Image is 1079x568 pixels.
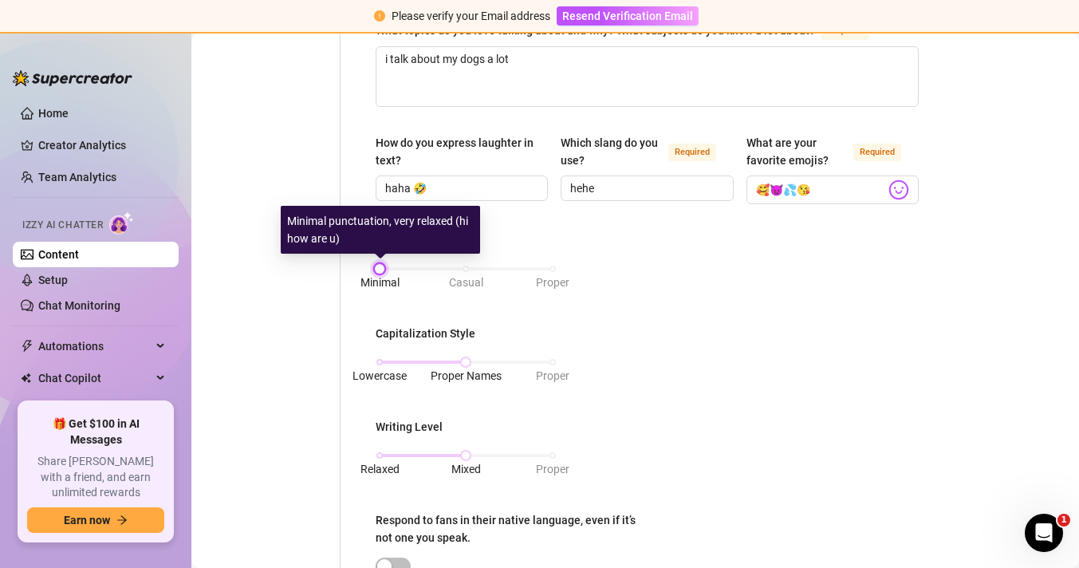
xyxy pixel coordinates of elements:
[376,511,636,546] div: Respond to fans in their native language, even if it’s not one you speak.
[449,276,483,289] span: Casual
[431,369,502,382] span: Proper Names
[27,454,164,501] span: Share [PERSON_NAME] with a friend, and earn unlimited rewards
[888,179,909,200] img: svg%3e
[116,515,128,526] span: arrow-right
[392,7,550,25] div: Please verify your Email address
[376,134,548,169] label: How do you express laughter in text?
[376,511,648,546] label: Respond to fans in their native language, even if it’s not one you speak.
[281,206,480,254] div: Minimal punctuation, very relaxed (hi how are u)
[38,365,152,391] span: Chat Copilot
[13,70,132,86] img: logo-BBDzfeDw.svg
[451,463,481,475] span: Mixed
[38,132,166,158] a: Creator Analytics
[385,179,535,197] input: How do you express laughter in text?
[27,507,164,533] button: Earn nowarrow-right
[376,325,486,342] label: Capitalization Style
[360,463,400,475] span: Relaxed
[109,211,134,235] img: AI Chatter
[756,179,885,200] input: What are your favorite emojis?
[352,369,407,382] span: Lowercase
[38,248,79,261] a: Content
[38,299,120,312] a: Chat Monitoring
[1057,514,1070,527] span: 1
[64,514,110,527] span: Earn now
[376,134,537,169] div: How do you express laughter in text?
[38,107,69,120] a: Home
[22,218,103,233] span: Izzy AI Chatter
[570,179,720,197] input: Which slang do you use?
[536,276,569,289] span: Proper
[536,369,569,382] span: Proper
[557,6,699,26] button: Resend Verification Email
[21,373,31,384] img: Chat Copilot
[38,171,116,183] a: Team Analytics
[668,144,716,161] span: Required
[38,333,152,359] span: Automations
[376,418,443,436] div: Writing Level
[853,144,901,161] span: Required
[374,10,385,22] span: exclamation-circle
[376,418,454,436] label: Writing Level
[561,134,661,169] div: Which slang do you use?
[21,340,33,353] span: thunderbolt
[376,47,918,106] textarea: What topics do you love talking about and why? What subjects do you know a lot about?
[360,276,400,289] span: Minimal
[746,134,847,169] div: What are your favorite emojis?
[376,325,475,342] div: Capitalization Style
[746,134,919,169] label: What are your favorite emojis?
[561,134,733,169] label: Which slang do you use?
[536,463,569,475] span: Proper
[27,416,164,448] span: 🎁 Get $100 in AI Messages
[1025,514,1063,552] iframe: Intercom live chat
[38,274,68,286] a: Setup
[562,10,693,22] span: Resend Verification Email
